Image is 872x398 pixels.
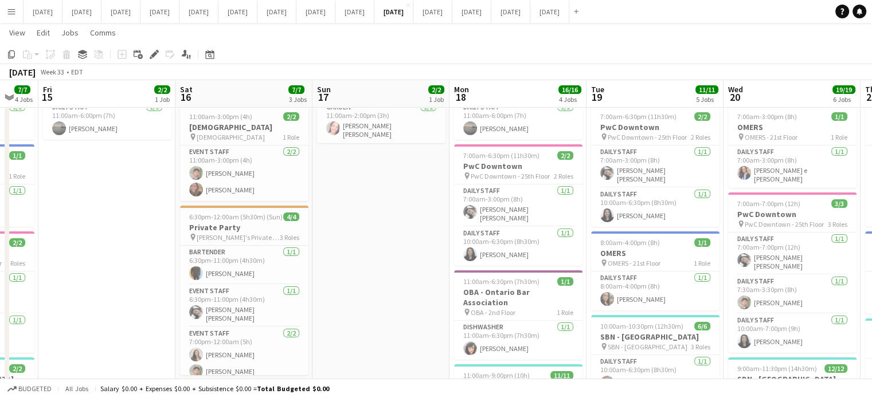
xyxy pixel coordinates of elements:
button: [DATE] [62,1,101,23]
div: EDT [71,68,83,76]
span: Comms [90,27,116,38]
button: [DATE] [257,1,296,23]
button: [DATE] [296,1,335,23]
span: Total Budgeted $0.00 [257,384,329,393]
button: [DATE] [24,1,62,23]
button: [DATE] [335,1,374,23]
button: [DATE] [218,1,257,23]
button: [DATE] [140,1,179,23]
a: Jobs [57,25,83,40]
button: Budgeted [6,383,53,395]
span: All jobs [63,384,91,393]
div: [DATE] [9,66,36,78]
span: Budgeted [18,385,52,393]
button: [DATE] [101,1,140,23]
span: Edit [37,27,50,38]
span: View [9,27,25,38]
div: Salary $0.00 + Expenses $0.00 + Subsistence $0.00 = [100,384,329,393]
button: [DATE] [179,1,218,23]
button: [DATE] [530,1,569,23]
a: Edit [32,25,54,40]
a: View [5,25,30,40]
button: [DATE] [491,1,530,23]
button: [DATE] [452,1,491,23]
button: [DATE] [374,1,413,23]
span: Jobs [61,27,79,38]
span: Week 33 [38,68,67,76]
button: [DATE] [413,1,452,23]
a: Comms [85,25,120,40]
